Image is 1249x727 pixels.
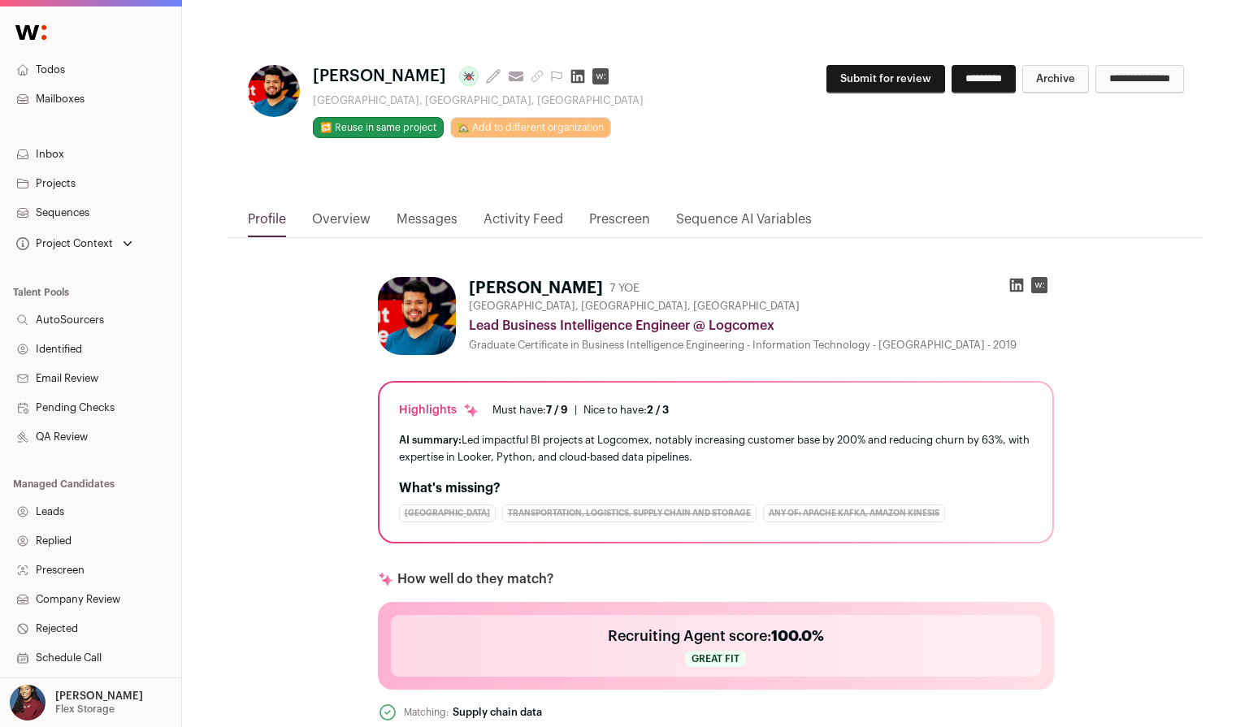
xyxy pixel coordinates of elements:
span: 100.0% [771,629,824,643]
div: Graduate Certificate in Business Intelligence Engineering - Information Technology - [GEOGRAPHIC_... [469,339,1054,352]
a: Activity Feed [484,210,563,237]
div: Nice to have: [583,404,669,417]
span: [PERSON_NAME] [313,65,446,88]
h1: [PERSON_NAME] [469,277,603,300]
a: Messages [397,210,458,237]
div: [GEOGRAPHIC_DATA] [399,504,496,522]
button: Open dropdown [13,232,136,255]
div: Transportation, Logistics, Supply Chain and Storage [502,504,757,522]
div: Matching: [404,705,449,720]
a: Sequence AI Variables [676,210,812,237]
span: 2 / 3 [647,405,669,415]
button: Archive [1022,65,1089,93]
ul: | [492,404,669,417]
div: Project Context [13,237,113,250]
div: Any of: Apache Kafka, Amazon Kinesis [763,504,945,522]
a: Profile [248,210,286,237]
div: Highlights [399,402,479,418]
button: Submit for review [826,65,945,93]
div: Supply chain data [453,706,542,719]
div: 7 YOE [609,280,640,296]
h2: Recruiting Agent score: [608,625,824,647]
img: 24b180c94e1d92d202e5a26c26526ea70becf7e1a72444656a87935098fc3e44.jpg [378,277,456,355]
button: Open dropdown [7,685,146,721]
div: Lead Business Intelligence Engineer @ Logcomex [469,316,1054,335]
div: Led impactful BI projects at Logcomex, notably increasing customer base by 200% and reducing chur... [399,431,1033,465]
p: [PERSON_NAME] [55,690,143,703]
span: AI summary: [399,435,462,445]
p: How well do they match? [397,569,553,589]
img: 24b180c94e1d92d202e5a26c26526ea70becf7e1a72444656a87935098fc3e44.jpg [248,65,300,117]
button: 🔂 Reuse in same project [313,117,444,138]
div: [GEOGRAPHIC_DATA], [GEOGRAPHIC_DATA], [GEOGRAPHIC_DATA] [313,94,644,107]
img: 10010497-medium_jpg [10,685,46,721]
span: Great fit [685,651,746,667]
p: Flex Storage [55,703,115,716]
a: Overview [312,210,371,237]
a: 🏡 Add to different organization [450,117,611,138]
img: Wellfound [7,16,55,49]
h2: What's missing? [399,478,1033,498]
span: [GEOGRAPHIC_DATA], [GEOGRAPHIC_DATA], [GEOGRAPHIC_DATA] [469,300,800,313]
div: Must have: [492,404,568,417]
span: 7 / 9 [546,405,568,415]
a: Prescreen [589,210,650,237]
